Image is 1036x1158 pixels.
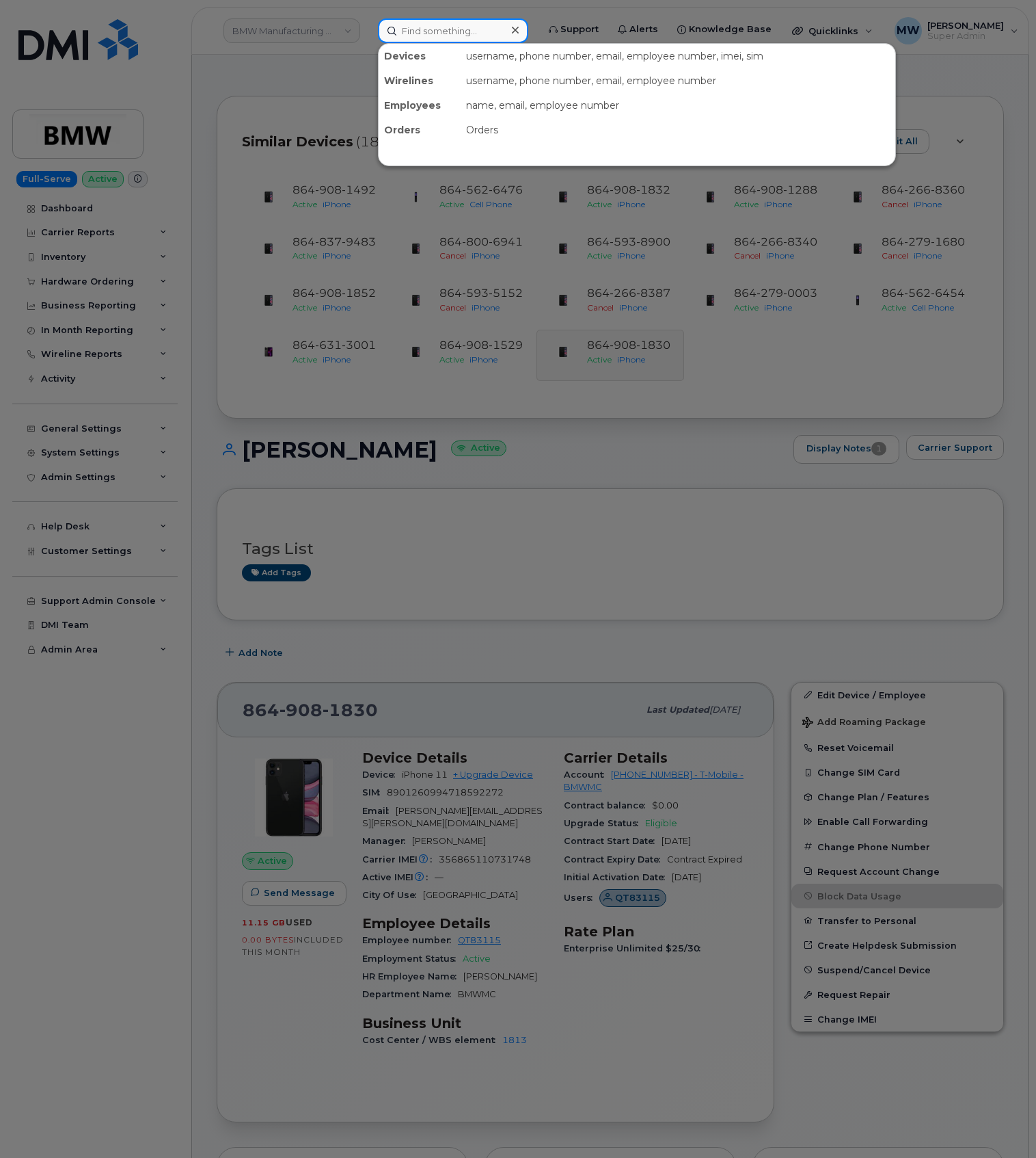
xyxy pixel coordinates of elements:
div: Devices [379,44,461,68]
div: username, phone number, email, employee number, imei, sim [461,44,895,68]
iframe: Messenger Launcher [977,1098,1026,1148]
div: Orders [461,118,895,142]
div: Employees [379,93,461,118]
div: Wirelines [379,68,461,93]
div: username, phone number, email, employee number [461,68,895,93]
div: name, email, employee number [461,93,895,118]
div: Orders [379,118,461,142]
